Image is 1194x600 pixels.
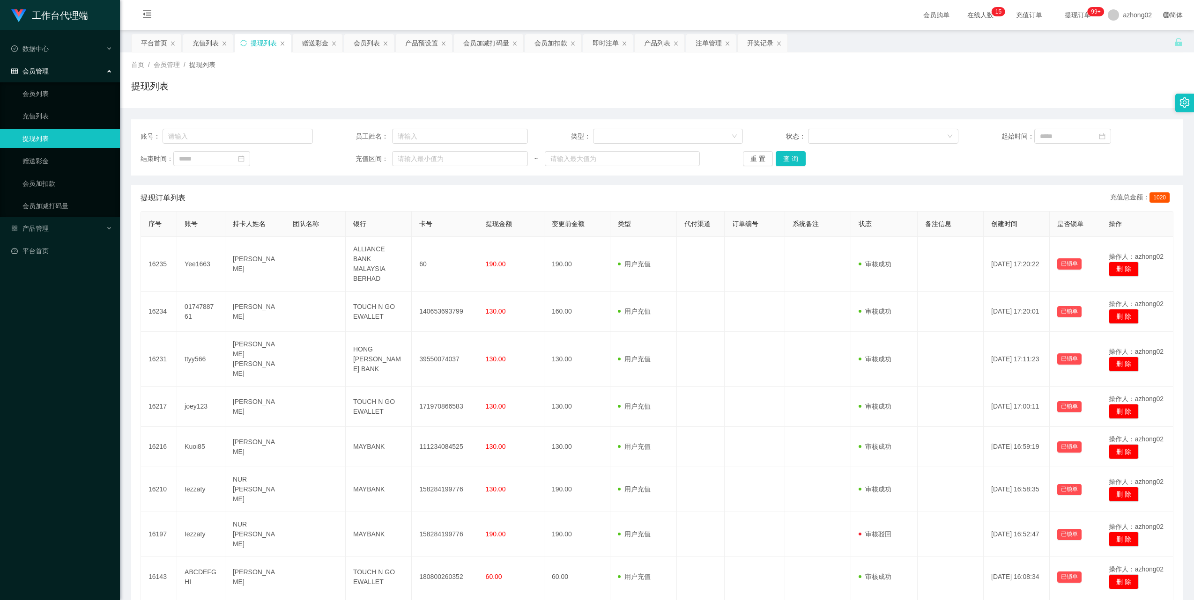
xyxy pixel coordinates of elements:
[141,332,177,387] td: 16231
[786,132,808,141] span: 状态：
[486,485,506,493] span: 130.00
[22,174,112,193] a: 会员加扣款
[1109,309,1139,324] button: 删 除
[383,41,388,46] i: 图标: close
[486,530,506,538] span: 190.00
[984,237,1050,292] td: [DATE] 17:20:22
[859,573,891,580] span: 审核成功
[859,443,891,450] span: 审核成功
[222,41,227,46] i: 图标: close
[793,220,819,227] span: 系统备注
[392,129,528,144] input: 请输入
[1011,12,1047,18] span: 充值订单
[238,155,245,162] i: 图标: calendar
[22,197,112,215] a: 会员加减打码量
[141,34,167,52] div: 平台首页
[859,355,891,363] span: 审核成功
[998,7,1001,16] p: 5
[131,61,144,68] span: 首页
[1109,435,1164,443] span: 操作人：azhong02
[776,151,806,166] button: 查 询
[544,427,610,467] td: 130.00
[412,512,478,557] td: 158284199776
[593,34,619,52] div: 即时注单
[528,154,545,164] span: ~
[1057,220,1083,227] span: 是否锁单
[995,7,999,16] p: 1
[544,387,610,427] td: 130.00
[11,67,49,75] span: 会员管理
[747,34,773,52] div: 开奖记录
[141,427,177,467] td: 16216
[154,61,180,68] span: 会员管理
[725,41,730,46] i: 图标: close
[346,387,412,427] td: TOUCH N GO EWALLET
[1109,532,1139,547] button: 删 除
[22,107,112,125] a: 充值列表
[991,220,1017,227] span: 创建时间
[644,34,670,52] div: 产品列表
[225,427,286,467] td: [PERSON_NAME]
[392,151,528,166] input: 请输入最小值为
[1109,253,1164,260] span: 操作人：azhong02
[346,512,412,557] td: MAYBANK
[984,427,1050,467] td: [DATE] 16:59:19
[141,292,177,332] td: 16234
[141,192,185,204] span: 提现订单列表
[512,41,518,46] i: 图标: close
[622,41,627,46] i: 图标: close
[346,332,412,387] td: HONG [PERSON_NAME] BANK
[11,225,49,232] span: 产品管理
[225,292,286,332] td: [PERSON_NAME]
[544,332,610,387] td: 130.00
[441,41,446,46] i: 图标: close
[984,467,1050,512] td: [DATE] 16:58:35
[1109,395,1164,402] span: 操作人：azhong02
[618,485,651,493] span: 用户充值
[486,573,502,580] span: 60.00
[177,237,225,292] td: Yee1663
[353,220,366,227] span: 银行
[412,427,478,467] td: 111234084525
[302,34,328,52] div: 赠送彩金
[859,260,891,268] span: 审核成功
[684,220,711,227] span: 代付渠道
[486,443,506,450] span: 130.00
[1057,401,1082,412] button: 已锁单
[240,40,247,46] i: 图标: sync
[184,61,185,68] span: /
[412,387,478,427] td: 171970866583
[544,467,610,512] td: 190.00
[225,237,286,292] td: [PERSON_NAME]
[293,220,319,227] span: 团队名称
[1057,353,1082,365] button: 已锁单
[618,530,651,538] span: 用户充值
[1109,348,1164,355] span: 操作人：azhong02
[947,133,953,140] i: 图标: down
[185,220,198,227] span: 账号
[486,220,512,227] span: 提现金额
[984,332,1050,387] td: [DATE] 17:11:23
[11,45,49,52] span: 数据中心
[984,512,1050,557] td: [DATE] 16:52:47
[1099,133,1105,139] i: 图标: calendar
[141,387,177,427] td: 16217
[1150,192,1170,203] span: 1020
[544,512,610,557] td: 190.00
[1109,262,1139,277] button: 删 除
[571,132,593,141] span: 类型：
[618,307,651,315] span: 用户充值
[225,512,286,557] td: NUR [PERSON_NAME]
[859,402,891,410] span: 审核成功
[131,0,163,30] i: 图标: menu-fold
[141,512,177,557] td: 16197
[11,241,112,260] a: 图标: dashboard平台首页
[618,402,651,410] span: 用户充值
[22,129,112,148] a: 提现列表
[1109,220,1122,227] span: 操作
[280,41,285,46] i: 图标: close
[776,41,782,46] i: 图标: close
[618,443,651,450] span: 用户充值
[1057,571,1082,583] button: 已锁单
[412,237,478,292] td: 60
